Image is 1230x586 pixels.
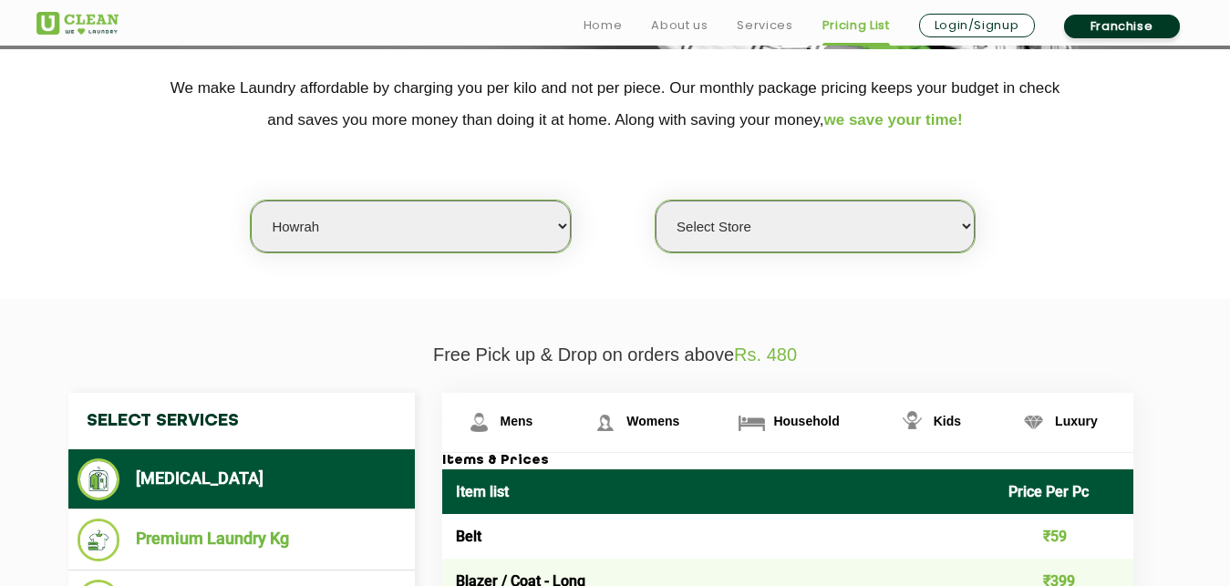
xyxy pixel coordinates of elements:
[626,414,679,428] span: Womens
[442,469,996,514] th: Item list
[36,12,119,35] img: UClean Laundry and Dry Cleaning
[1064,15,1180,38] a: Franchise
[501,414,533,428] span: Mens
[824,111,963,129] span: we save your time!
[995,514,1133,559] td: ₹59
[442,514,996,559] td: Belt
[919,14,1035,37] a: Login/Signup
[651,15,708,36] a: About us
[1055,414,1098,428] span: Luxury
[78,458,120,500] img: Dry Cleaning
[68,393,415,449] h4: Select Services
[463,406,495,438] img: Mens
[822,15,890,36] a: Pricing List
[934,414,961,428] span: Kids
[734,344,797,365] span: Rs. 480
[78,519,406,561] li: Premium Laundry Kg
[78,519,120,561] img: Premium Laundry Kg
[896,406,928,438] img: Kids
[36,344,1194,365] p: Free Pick up & Drop on orders above
[995,469,1133,514] th: Price Per Pc
[589,406,621,438] img: Womens
[36,72,1194,136] p: We make Laundry affordable by charging you per kilo and not per piece. Our monthly package pricin...
[737,15,792,36] a: Services
[1018,406,1049,438] img: Luxury
[773,414,839,428] span: Household
[442,453,1133,469] h3: Items & Prices
[736,406,768,438] img: Household
[584,15,623,36] a: Home
[78,458,406,500] li: [MEDICAL_DATA]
